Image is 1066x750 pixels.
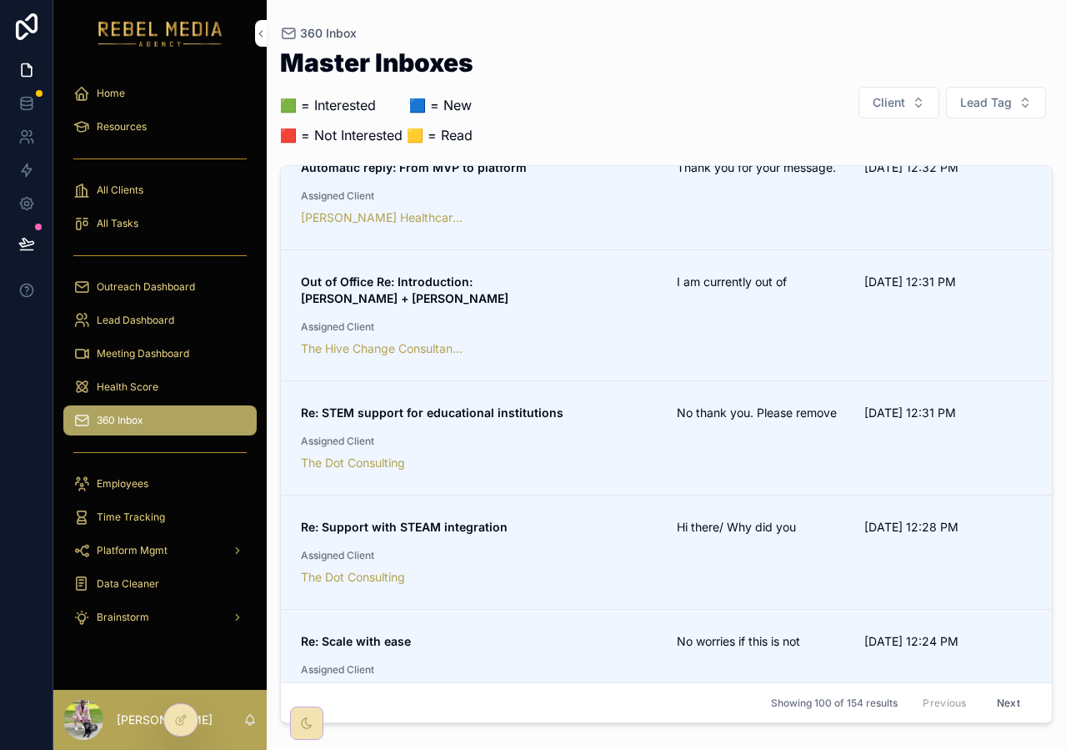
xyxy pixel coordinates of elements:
p: [PERSON_NAME] [117,712,213,728]
span: [DATE] 12:28 PM [864,519,1032,536]
a: Data Cleaner [63,569,257,599]
a: 360 Inbox [280,25,357,42]
a: 360 Inbox [63,405,257,435]
span: Outreach Dashboard [97,280,195,294]
p: 🟥 = Not Interested 🟨 = Read [280,125,473,145]
a: Out of Office Re: Introduction: [PERSON_NAME] + [PERSON_NAME]I am currently out of[DATE] 12:31 PM... [281,250,1052,381]
a: All Clients [63,175,257,205]
span: [DATE] 12:31 PM [864,274,1032,290]
span: Platform Mgmt [97,544,168,557]
span: Assigned Client [301,549,468,562]
button: Select Button [858,87,939,118]
span: Assigned Client [301,435,468,448]
span: Time Tracking [97,511,165,524]
p: 🟩 = Interested ‎ ‎ ‎ ‎ ‎ ‎‎ ‎ 🟦 = New [280,95,473,115]
strong: Re: STEM support for educational institutions [301,405,563,420]
span: I am currently out of [677,274,844,290]
span: Health Score [97,380,158,394]
a: Platform Mgmt [63,536,257,566]
a: Home [63,78,257,108]
span: [DATE] 12:24 PM [864,633,1032,650]
button: Next [985,690,1032,716]
a: The Dot Consulting [301,455,405,471]
span: All Tasks [97,217,138,230]
span: Assigned Client [301,663,468,677]
span: Data Cleaner [97,577,159,591]
a: All Tasks [63,209,257,239]
span: Employees [97,477,148,491]
span: Showing 100 of 154 results [771,697,898,710]
a: Automatic reply: From MVP to platformThank you for your message.[DATE] 12:32 PMAssigned Client[PE... [281,136,1052,250]
a: Health Score [63,372,257,402]
span: [DATE] 12:32 PM [864,159,1032,176]
a: Time Tracking [63,502,257,532]
a: Outreach Dashboard [63,272,257,302]
a: Meeting Dashboard [63,339,257,369]
span: No worries if this is not [677,633,844,650]
span: Hi there/ Why did you [677,519,844,536]
div: scrollable content [53,67,267,654]
a: Brainstorm [63,602,257,632]
span: Meeting Dashboard [97,347,189,360]
span: Home [97,87,125,100]
a: Employees [63,469,257,499]
span: Brainstorm [97,611,149,624]
span: Lead Dashboard [97,314,174,327]
a: Lead Dashboard [63,305,257,335]
span: Lead Tag [960,94,1012,111]
strong: Automatic reply: From MVP to platform [301,160,527,174]
span: 360 Inbox [300,25,357,42]
span: Assigned Client [301,189,468,203]
strong: Re: Support with STEAM integration [301,520,508,534]
span: No thank you. Please remove [677,405,844,421]
a: Re: Support with STEAM integrationHi there/ Why did you[DATE] 12:28 PMAssigned ClientThe Dot Cons... [281,496,1052,610]
span: Thank you for your message. [677,159,844,176]
a: The Dot Consulting [301,569,405,586]
a: Re: STEM support for educational institutionsNo thank you. Please remove[DATE] 12:31 PMAssigned C... [281,381,1052,496]
a: Resources [63,112,257,142]
strong: Out of Office Re: Introduction: [PERSON_NAME] + [PERSON_NAME] [301,274,508,305]
strong: Re: Scale with ease [301,634,411,648]
span: Resources [97,120,147,133]
img: App logo [98,20,223,47]
h1: Master Inboxes [280,50,473,75]
span: 360 Inbox [97,414,143,427]
button: Select Button [946,87,1046,118]
span: Assigned Client [301,320,468,334]
span: [DATE] 12:31 PM [864,405,1032,421]
span: All Clients [97,184,143,197]
a: The Hive Change Consultancy Ltd [301,340,468,357]
a: Re: Scale with easeNo worries if this is not[DATE] 12:24 PMAssigned ClientTico Ops [281,610,1052,724]
span: Client [873,94,905,111]
a: [PERSON_NAME] Healthcare Advisors [301,209,468,226]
